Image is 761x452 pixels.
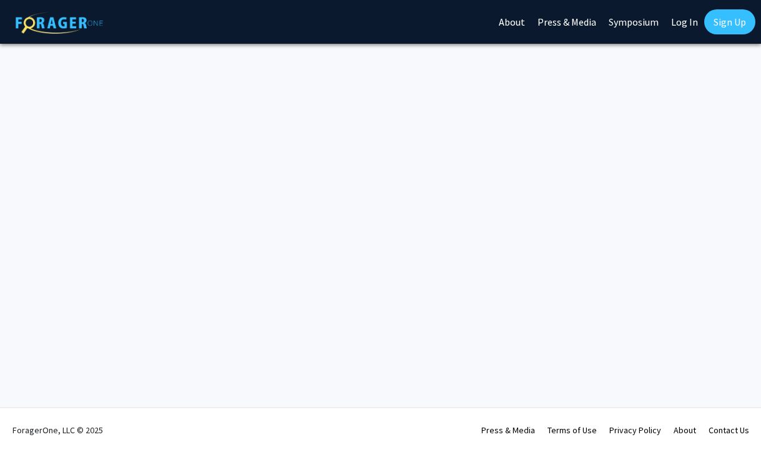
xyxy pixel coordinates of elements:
a: Privacy Policy [609,424,661,436]
a: Contact Us [709,424,749,436]
img: ForagerOne Logo [16,12,103,34]
a: About [674,424,696,436]
a: Sign Up [704,9,755,34]
div: ForagerOne, LLC © 2025 [12,408,103,452]
a: Terms of Use [547,424,597,436]
a: Press & Media [481,424,535,436]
